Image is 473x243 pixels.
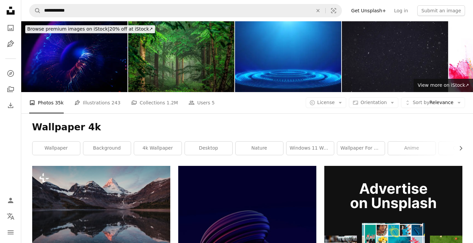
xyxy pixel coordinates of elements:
a: wallpaper [33,142,80,155]
img: Abstract Technology Blue Spotlight Backgrounds - Loopable Elements - 4K Resolution [235,21,341,92]
a: 4k wallpaper [134,142,182,155]
button: Visual search [326,4,342,17]
a: nature [236,142,283,155]
a: Get Unsplash+ [347,5,390,16]
span: Orientation [360,100,387,105]
button: License [306,97,347,108]
a: anime [388,142,435,155]
button: Search Unsplash [30,4,41,17]
a: Log in / Sign up [4,194,17,207]
a: Download History [4,99,17,112]
a: desktop [185,142,232,155]
img: Jungle HD Wallpaper [128,21,234,92]
span: Sort by [413,100,429,105]
a: Illustrations 243 [74,92,120,113]
a: Users 5 [189,92,215,113]
span: License [317,100,335,105]
span: 243 [112,99,120,106]
img: Digital Eye Wave Lines Stock Background [21,21,127,92]
span: View more on iStock ↗ [418,82,469,88]
a: windows 11 wallpaper [286,142,334,155]
form: Find visuals sitewide [29,4,342,17]
a: Collections 1.2M [131,92,178,113]
a: Browse premium images on iStock|20% off at iStock↗ [21,21,159,37]
a: a mountain is reflected in the still water of a lake [32,209,170,215]
button: Sort byRelevance [401,97,465,108]
button: Orientation [349,97,398,108]
a: Photos [4,21,17,35]
a: Collections [4,83,17,96]
span: Browse premium images on iStock | [27,26,109,32]
button: Clear [311,4,325,17]
span: Relevance [413,99,453,106]
a: Log in [390,5,412,16]
img: Dusty Particles Background Image [342,21,448,92]
span: 5 [212,99,215,106]
a: background [83,142,131,155]
a: Illustrations [4,37,17,51]
button: scroll list to the right [455,142,462,155]
a: wallpaper for mobile [337,142,385,155]
button: Menu [4,226,17,239]
span: 1.2M [167,99,178,106]
h1: Wallpaper 4k [32,121,462,133]
a: Explore [4,67,17,80]
a: View more on iStock↗ [414,79,473,92]
button: Submit an image [417,5,465,16]
div: 20% off at iStock ↗ [25,25,155,33]
button: Language [4,210,17,223]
